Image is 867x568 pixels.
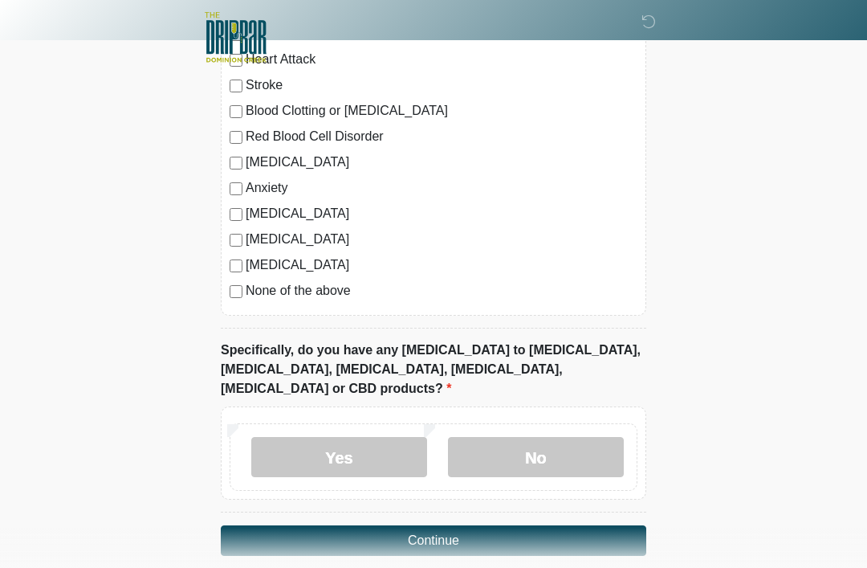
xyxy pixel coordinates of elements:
input: None of the above [230,285,242,298]
label: Anxiety [246,178,637,198]
label: Blood Clotting or [MEDICAL_DATA] [246,101,637,121]
input: [MEDICAL_DATA] [230,208,242,221]
img: The DRIPBaR - San Antonio Dominion Creek Logo [205,12,267,65]
label: Specifically, do you have any [MEDICAL_DATA] to [MEDICAL_DATA], [MEDICAL_DATA], [MEDICAL_DATA], [... [221,341,646,398]
input: Anxiety [230,182,242,195]
input: Blood Clotting or [MEDICAL_DATA] [230,105,242,118]
label: [MEDICAL_DATA] [246,230,637,249]
label: [MEDICAL_DATA] [246,204,637,223]
input: [MEDICAL_DATA] [230,259,242,272]
label: None of the above [246,281,637,300]
label: [MEDICAL_DATA] [246,255,637,275]
label: Yes [251,437,427,477]
label: [MEDICAL_DATA] [246,153,637,172]
input: [MEDICAL_DATA] [230,157,242,170]
label: Red Blood Cell Disorder [246,127,637,146]
button: Continue [221,525,646,556]
input: Stroke [230,80,242,92]
label: Stroke [246,76,637,95]
input: [MEDICAL_DATA] [230,234,242,247]
label: No [448,437,624,477]
input: Red Blood Cell Disorder [230,131,242,144]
